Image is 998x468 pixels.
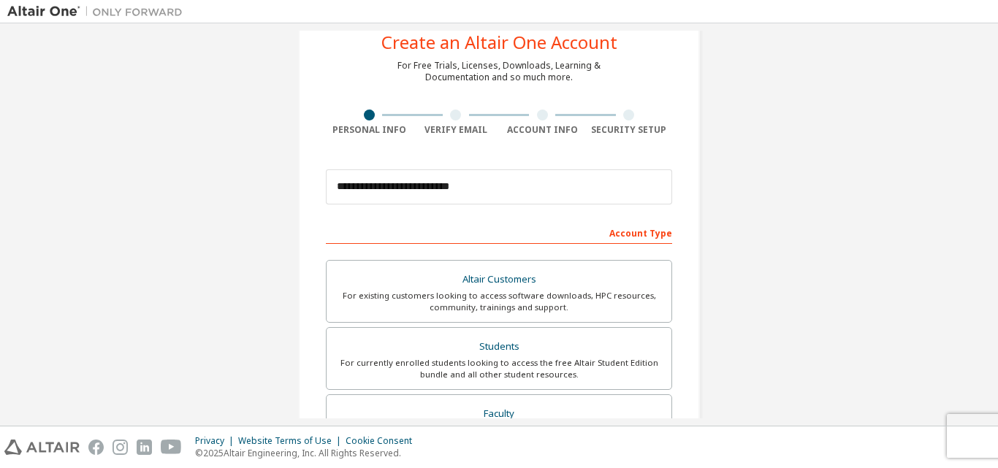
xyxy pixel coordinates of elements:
[326,220,672,244] div: Account Type
[335,290,663,313] div: For existing customers looking to access software downloads, HPC resources, community, trainings ...
[195,435,238,447] div: Privacy
[586,124,673,136] div: Security Setup
[499,124,586,136] div: Account Info
[335,269,663,290] div: Altair Customers
[335,404,663,424] div: Faculty
[137,440,152,455] img: linkedin.svg
[326,124,413,136] div: Personal Info
[335,337,663,357] div: Students
[335,357,663,380] div: For currently enrolled students looking to access the free Altair Student Edition bundle and all ...
[381,34,617,51] div: Create an Altair One Account
[7,4,190,19] img: Altair One
[413,124,500,136] div: Verify Email
[397,60,601,83] div: For Free Trials, Licenses, Downloads, Learning & Documentation and so much more.
[161,440,182,455] img: youtube.svg
[88,440,104,455] img: facebook.svg
[195,447,421,459] p: © 2025 Altair Engineering, Inc. All Rights Reserved.
[346,435,421,447] div: Cookie Consent
[4,440,80,455] img: altair_logo.svg
[113,440,128,455] img: instagram.svg
[238,435,346,447] div: Website Terms of Use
